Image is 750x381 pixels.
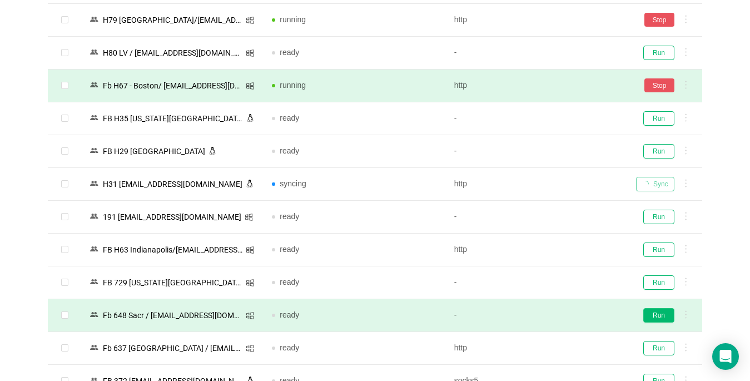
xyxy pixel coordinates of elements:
[643,144,674,159] button: Run
[280,212,299,221] span: ready
[643,46,674,60] button: Run
[246,311,254,320] i: icon: windows
[100,275,246,290] div: FB 729 [US_STATE][GEOGRAPHIC_DATA]/ [EMAIL_ADDRESS][DOMAIN_NAME]
[643,341,674,355] button: Run
[246,279,254,287] i: icon: windows
[100,13,246,27] div: H79 [GEOGRAPHIC_DATA]/[EMAIL_ADDRESS][DOMAIN_NAME] [1]
[246,82,254,90] i: icon: windows
[445,37,627,70] td: -
[100,308,246,323] div: Fb 648 Sacr / [EMAIL_ADDRESS][DOMAIN_NAME]
[100,144,208,159] div: FB H29 [GEOGRAPHIC_DATA]
[246,16,254,24] i: icon: windows
[246,344,254,353] i: icon: windows
[445,4,627,37] td: http
[280,343,299,352] span: ready
[280,310,299,319] span: ready
[246,49,254,57] i: icon: windows
[246,246,254,254] i: icon: windows
[100,46,246,60] div: H80 LV / [EMAIL_ADDRESS][DOMAIN_NAME] [1]
[100,177,246,191] div: Н31 [EMAIL_ADDRESS][DOMAIN_NAME]
[643,111,674,126] button: Run
[643,275,674,290] button: Run
[280,15,306,24] span: running
[643,308,674,323] button: Run
[100,210,245,224] div: 191 [EMAIL_ADDRESS][DOMAIN_NAME]
[445,102,627,135] td: -
[280,245,299,254] span: ready
[100,78,246,93] div: Fb Н67 - Boston/ [EMAIL_ADDRESS][DOMAIN_NAME] [1]
[100,341,246,355] div: Fb 637 [GEOGRAPHIC_DATA] / [EMAIL_ADDRESS][DOMAIN_NAME]
[280,179,306,188] span: syncing
[280,278,299,286] span: ready
[445,332,627,365] td: http
[644,78,674,92] button: Stop
[245,213,253,221] i: icon: windows
[445,266,627,299] td: -
[280,113,299,122] span: ready
[643,210,674,224] button: Run
[280,81,306,90] span: running
[445,135,627,168] td: -
[445,234,627,266] td: http
[100,243,246,257] div: FB Н63 Indianapolis/[EMAIL_ADDRESS][DOMAIN_NAME] [1]
[280,146,299,155] span: ready
[643,243,674,257] button: Run
[445,201,627,234] td: -
[280,48,299,57] span: ready
[644,13,674,27] button: Stop
[712,343,739,370] div: Open Intercom Messenger
[100,111,246,126] div: FB Н35 [US_STATE][GEOGRAPHIC_DATA][EMAIL_ADDRESS][DOMAIN_NAME]
[445,70,627,102] td: http
[445,168,627,201] td: http
[445,299,627,332] td: -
